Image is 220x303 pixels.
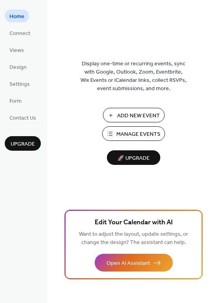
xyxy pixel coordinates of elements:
[5,26,35,39] a: Connect
[116,130,160,139] span: Manage Events
[9,63,27,72] span: Design
[5,43,29,56] a: Views
[95,217,173,228] span: Edit Your Calendar with AI
[9,114,36,122] span: Contact Us
[9,30,30,38] span: Connect
[106,259,150,268] span: Open AI Assistant
[9,13,24,21] span: Home
[103,108,165,122] button: Add New Event
[107,150,160,165] button: 🚀 Upgrade
[5,60,31,73] a: Design
[79,229,188,248] span: Want to adjust the layout, update settings, or change the design? The assistant can help.
[11,140,35,148] span: Upgrade
[95,254,173,272] button: Open AI Assistant
[9,46,24,55] span: Views
[9,80,30,89] span: Settings
[117,112,160,120] span: Add New Event
[5,136,41,151] button: Upgrade
[5,94,26,107] a: Form
[5,9,29,22] a: Home
[5,111,41,124] a: Contact Us
[81,60,187,93] span: Display one-time or recurring events, sync with Google, Outlook, Zoom, Eventbrite, Wix Events or ...
[9,97,22,105] span: Form
[5,77,35,90] a: Settings
[102,126,165,141] button: Manage Events
[112,153,156,164] span: 🚀 Upgrade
